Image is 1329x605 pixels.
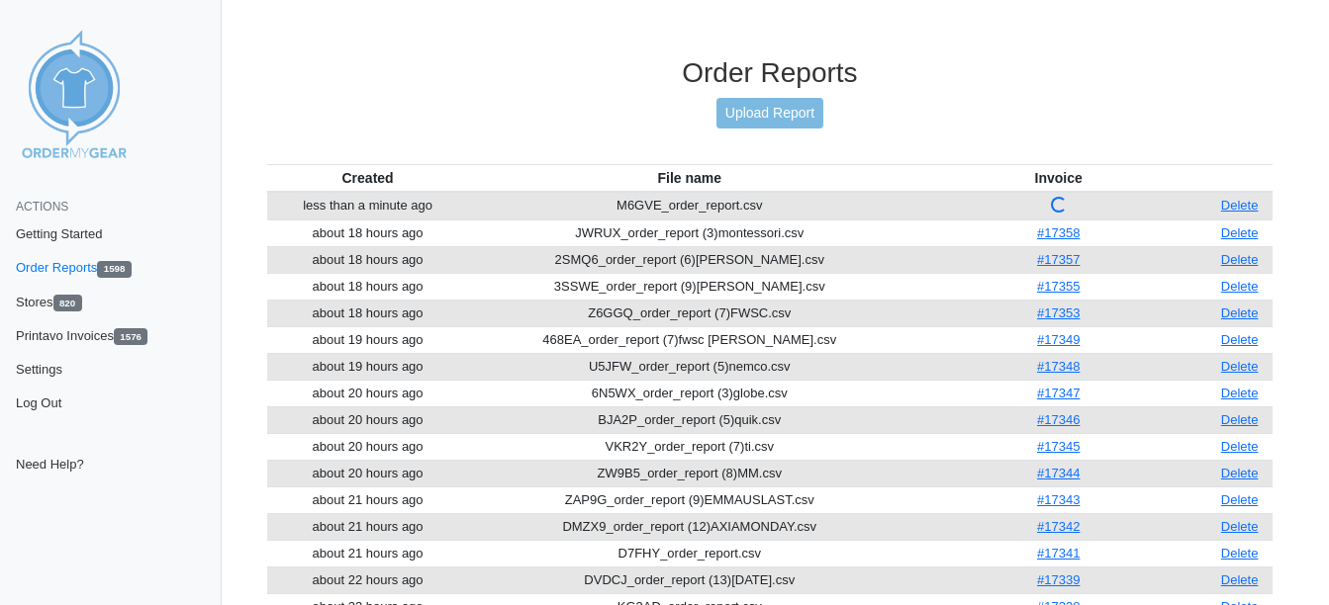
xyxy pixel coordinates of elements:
[1037,546,1080,561] a: #17341
[1221,305,1259,320] a: Delete
[468,540,910,566] td: D7FHY_order_report.csv
[267,192,468,220] td: less than a minute ago
[1221,332,1259,347] a: Delete
[468,486,910,513] td: ZAP9G_order_report (9)EMMAUSLAST.csv
[1221,572,1259,587] a: Delete
[468,219,910,246] td: JWRUX_order_report (3)montessori.csv
[468,273,910,300] td: 3SSWE_order_report (9)[PERSON_NAME].csv
[1221,252,1259,267] a: Delete
[16,200,68,214] span: Actions
[1221,412,1259,427] a: Delete
[97,261,131,278] span: 1598
[468,380,910,406] td: 6N5WX_order_report (3)globe.csv
[267,56,1273,90] h3: Order Reports
[1221,466,1259,480] a: Delete
[1037,279,1080,294] a: #17355
[114,328,147,345] span: 1576
[1221,386,1259,400] a: Delete
[468,192,910,220] td: M6GVE_order_report.csv
[267,460,468,486] td: about 20 hours ago
[468,460,910,486] td: ZW9B5_order_report (8)MM.csv
[1037,492,1080,507] a: #17343
[267,300,468,326] td: about 18 hours ago
[267,566,468,593] td: about 22 hours ago
[1221,279,1259,294] a: Delete
[1221,546,1259,561] a: Delete
[1037,519,1080,534] a: #17342
[468,246,910,273] td: 2SMQ6_order_report (6)[PERSON_NAME].csv
[1037,439,1080,454] a: #17345
[267,326,468,353] td: about 19 hours ago
[267,433,468,460] td: about 20 hours ago
[267,164,468,192] th: Created
[267,406,468,433] td: about 20 hours ago
[1037,386,1080,400] a: #17347
[1221,359,1259,374] a: Delete
[1037,412,1080,427] a: #17346
[910,164,1206,192] th: Invoice
[1037,332,1080,347] a: #17349
[267,353,468,380] td: about 19 hours ago
[53,295,82,311] span: 820
[468,433,910,460] td: VKR2Y_order_report (7)ti.csv
[1037,225,1080,240] a: #17358
[716,98,823,129] a: Upload Report
[468,353,910,380] td: U5JFW_order_report (5)nemco.csv
[468,566,910,593] td: DVDCJ_order_report (13)[DATE].csv
[1221,225,1259,240] a: Delete
[267,540,468,566] td: about 21 hours ago
[1037,572,1080,587] a: #17339
[468,326,910,353] td: 468EA_order_report (7)fwsc [PERSON_NAME].csv
[1221,198,1259,213] a: Delete
[468,406,910,433] td: BJA2P_order_report (5)quik.csv
[1037,466,1080,480] a: #17344
[1037,252,1080,267] a: #17357
[468,513,910,540] td: DMZX9_order_report (12)AXIAMONDAY.csv
[267,273,468,300] td: about 18 hours ago
[1221,439,1259,454] a: Delete
[267,380,468,406] td: about 20 hours ago
[1037,359,1080,374] a: #17348
[1221,492,1259,507] a: Delete
[1037,305,1080,320] a: #17353
[267,513,468,540] td: about 21 hours ago
[468,164,910,192] th: File name
[267,246,468,273] td: about 18 hours ago
[468,300,910,326] td: Z6GGQ_order_report (7)FWSC.csv
[267,219,468,246] td: about 18 hours ago
[1221,519,1259,534] a: Delete
[267,486,468,513] td: about 21 hours ago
